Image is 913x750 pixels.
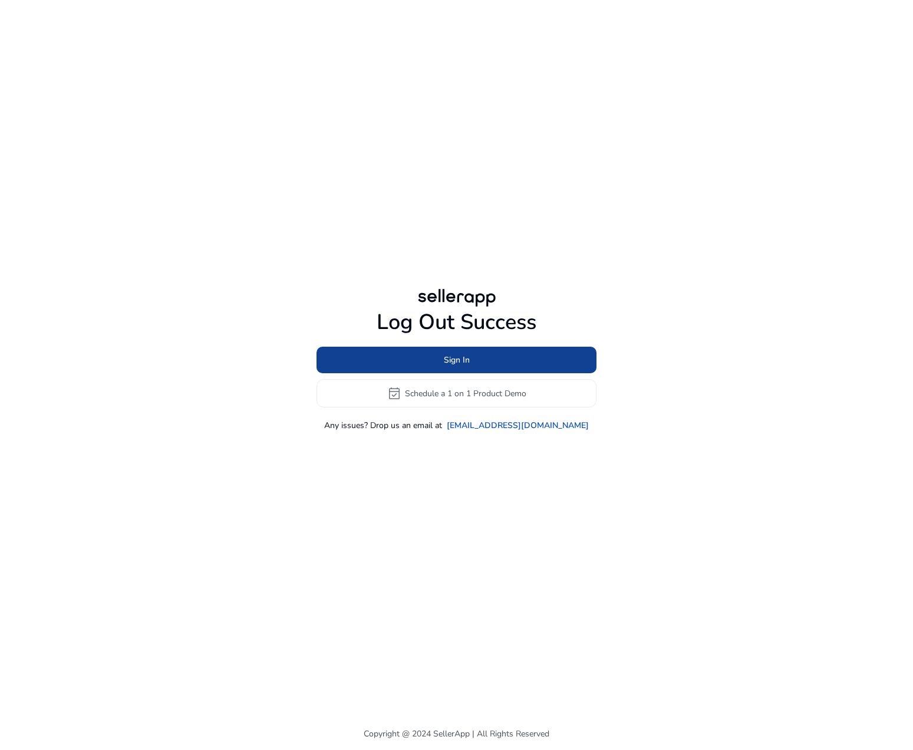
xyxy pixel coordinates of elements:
[447,419,589,432] a: [EMAIL_ADDRESS][DOMAIN_NAME]
[317,347,596,373] button: Sign In
[444,354,470,366] span: Sign In
[317,310,596,335] h1: Log Out Success
[317,379,596,407] button: event_availableSchedule a 1 on 1 Product Demo
[387,386,401,400] span: event_available
[324,419,442,432] p: Any issues? Drop us an email at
